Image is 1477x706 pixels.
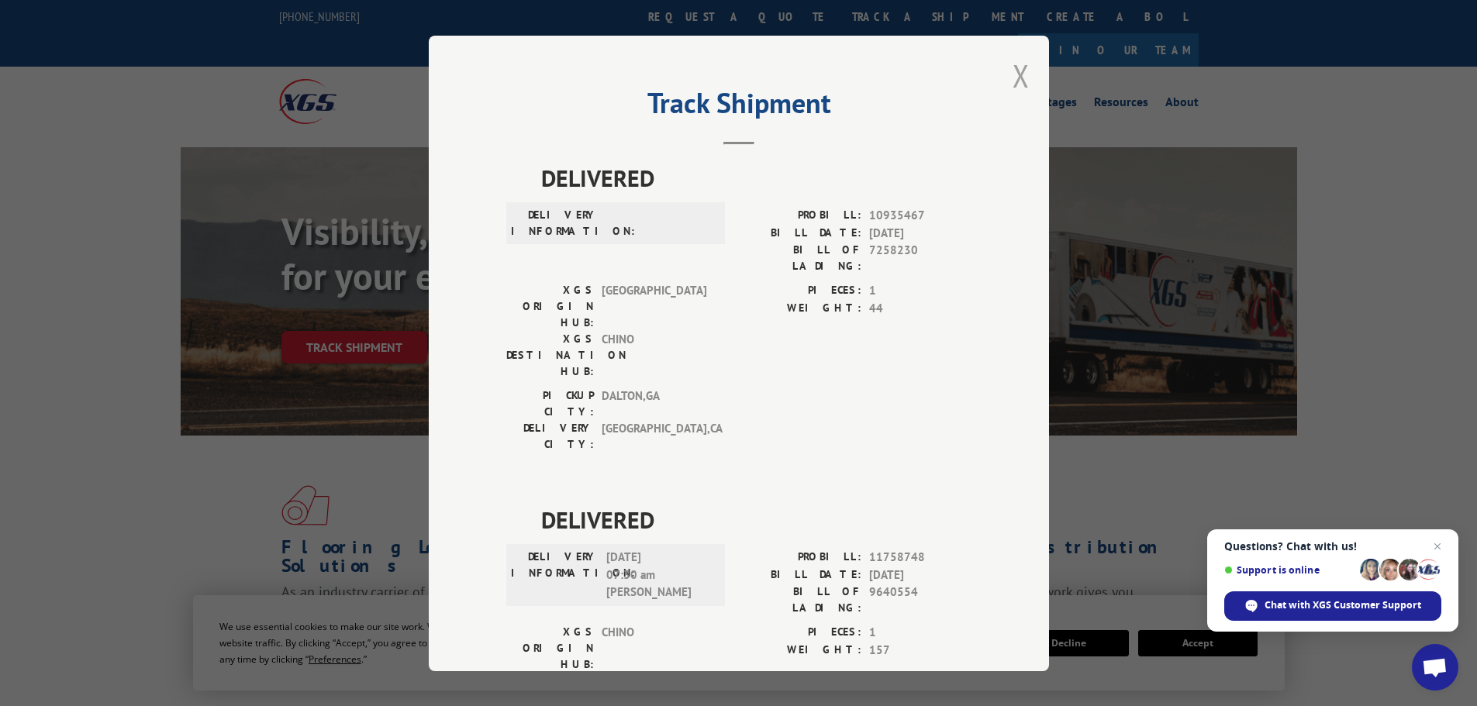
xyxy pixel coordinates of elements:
label: PIECES: [739,282,861,300]
label: PICKUP CITY: [506,387,594,420]
span: 157 [869,641,971,659]
span: CHINO [602,624,706,673]
label: WEIGHT: [739,641,861,659]
label: DELIVERY CITY: [506,420,594,453]
span: Chat with XGS Customer Support [1265,598,1421,612]
label: XGS DESTINATION HUB: [506,331,594,380]
span: 11758748 [869,549,971,567]
div: Open chat [1412,644,1458,691]
label: BILL OF LADING: [739,584,861,616]
span: [DATE] [869,224,971,242]
span: 7258230 [869,242,971,274]
label: PIECES: [739,624,861,642]
label: PROBILL: [739,549,861,567]
span: 9640554 [869,584,971,616]
span: CHINO [602,331,706,380]
label: BILL DATE: [739,566,861,584]
span: [DATE] 07:30 am [PERSON_NAME] [606,549,711,601]
label: XGS ORIGIN HUB: [506,282,594,331]
label: DELIVERY INFORMATION: [511,207,599,239]
span: [DATE] [869,566,971,584]
span: [GEOGRAPHIC_DATA] , CA [602,420,706,453]
span: DELIVERED [541,502,971,537]
h2: Track Shipment [506,92,971,122]
span: Support is online [1224,564,1354,576]
label: DELIVERY INFORMATION: [511,549,599,601]
span: DELIVERED [541,160,971,195]
span: DALTON , GA [602,387,706,420]
label: WEIGHT: [739,299,861,317]
label: PROBILL: [739,207,861,225]
span: 1 [869,282,971,300]
label: BILL DATE: [739,224,861,242]
label: XGS ORIGIN HUB: [506,624,594,673]
span: 10935467 [869,207,971,225]
span: Close chat [1428,537,1447,556]
button: Close modal [1013,55,1030,96]
span: Questions? Chat with us! [1224,540,1441,553]
span: [GEOGRAPHIC_DATA] [602,282,706,331]
span: 44 [869,299,971,317]
div: Chat with XGS Customer Support [1224,591,1441,621]
span: 1 [869,624,971,642]
label: BILL OF LADING: [739,242,861,274]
